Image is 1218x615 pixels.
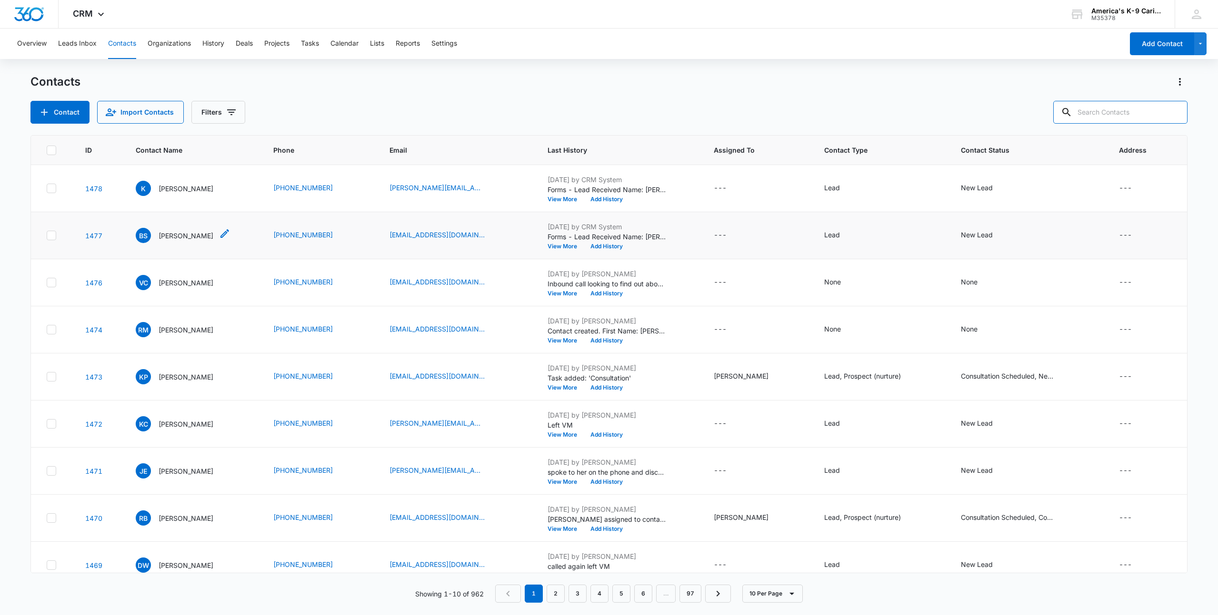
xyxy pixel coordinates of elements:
[714,277,744,288] div: Assigned To - - Select to Edit Field
[159,372,213,382] p: [PERSON_NAME]
[1119,418,1132,430] div: ---
[301,29,319,59] button: Tasks
[389,512,502,524] div: Email - marteenab@aol.com - Select to Edit Field
[389,418,502,430] div: Email - kristin.foye@gmail.com - Select to Edit Field
[159,325,213,335] p: [PERSON_NAME]
[136,275,151,290] span: VC
[415,589,484,599] p: Showing 1-10 of 962
[136,416,230,431] div: Contact Name - Kristin Cowardin - Select to Edit Field
[330,29,359,59] button: Calendar
[961,230,1010,241] div: Contact Status - New Lead - Select to Edit Field
[1119,183,1132,194] div: ---
[548,232,667,242] p: Forms - Lead Received Name: [PERSON_NAME] Email: [EMAIL_ADDRESS][DOMAIN_NAME] Phone: [PHONE_NUMBE...
[961,371,1073,382] div: Contact Status - Consultation Scheduled, New Lead - Select to Edit Field
[85,467,102,475] a: Navigate to contact details page for Jennifer EDKIN
[1119,324,1132,335] div: ---
[548,291,584,296] button: View More
[714,512,786,524] div: Assigned To - Ashley Utterback - Select to Edit Field
[569,585,587,603] a: Page 3
[389,277,485,287] a: [EMAIL_ADDRESS][DOMAIN_NAME]
[961,277,978,287] div: None
[824,512,918,524] div: Contact Type - Lead, Prospect (nurture) - Select to Edit Field
[548,196,584,202] button: View More
[389,230,485,240] a: [EMAIL_ADDRESS][DOMAIN_NAME]
[714,324,744,335] div: Assigned To - - Select to Edit Field
[824,324,841,334] div: None
[961,465,1010,477] div: Contact Status - New Lead - Select to Edit Field
[1130,32,1194,55] button: Add Contact
[714,230,744,241] div: Assigned To - - Select to Edit Field
[273,512,333,522] a: [PHONE_NUMBER]
[584,432,629,438] button: Add History
[273,230,350,241] div: Phone - (307) 213-0837 - Select to Edit Field
[824,371,901,381] div: Lead, Prospect (nurture)
[824,183,840,193] div: Lead
[159,419,213,429] p: [PERSON_NAME]
[85,420,102,428] a: Navigate to contact details page for Kristin Cowardin
[85,561,102,569] a: Navigate to contact details page for Danielle Woodruff
[1119,145,1158,155] span: Address
[961,418,993,428] div: New Lead
[85,514,102,522] a: Navigate to contact details page for Ronald Butler
[548,457,667,467] p: [DATE] by [PERSON_NAME]
[236,29,253,59] button: Deals
[389,559,502,571] div: Email - dwoodruff14@gmail.com - Select to Edit Field
[396,29,420,59] button: Reports
[548,244,584,249] button: View More
[548,326,667,336] p: Contact created. First Name: [PERSON_NAME] Last Name: [PERSON_NAME] Phone: [PHONE_NUMBER] Email: ...
[159,278,213,288] p: [PERSON_NAME]
[714,371,769,381] div: [PERSON_NAME]
[85,145,99,155] span: ID
[548,269,667,279] p: [DATE] by [PERSON_NAME]
[824,465,840,475] div: Lead
[136,369,230,384] div: Contact Name - Kimberly Powell - Select to Edit Field
[136,416,151,431] span: KC
[73,9,93,19] span: CRM
[824,559,857,571] div: Contact Type - Lead - Select to Edit Field
[1119,559,1149,571] div: Address - - Select to Edit Field
[714,183,727,194] div: ---
[714,183,744,194] div: Assigned To - - Select to Edit Field
[634,585,652,603] a: Page 6
[824,277,858,288] div: Contact Type - None - Select to Edit Field
[1119,371,1149,382] div: Address - - Select to Edit Field
[961,371,1056,381] div: Consultation Scheduled, New Lead
[85,232,102,240] a: Navigate to contact details page for Bernadette Schmitt
[136,322,230,337] div: Contact Name - Rosy McGillan - Select to Edit Field
[1119,512,1132,524] div: ---
[108,29,136,59] button: Contacts
[548,561,667,571] p: called again left VM
[1172,74,1188,89] button: Actions
[548,479,584,485] button: View More
[389,230,502,241] div: Email - bernadettepia81500@gmail.com - Select to Edit Field
[273,418,350,430] div: Phone - (703) 994-2464 - Select to Edit Field
[525,585,543,603] em: 1
[273,512,350,524] div: Phone - (757) 310-4036 - Select to Edit Field
[159,466,213,476] p: [PERSON_NAME]
[273,324,350,335] div: Phone - (703) 447-5290 - Select to Edit Field
[273,371,333,381] a: [PHONE_NUMBER]
[961,183,993,193] div: New Lead
[1091,7,1161,15] div: account name
[136,510,230,526] div: Contact Name - Ronald Butler - Select to Edit Field
[705,585,731,603] a: Next Page
[136,557,151,573] span: DW
[961,559,993,569] div: New Lead
[714,418,744,430] div: Assigned To - - Select to Edit Field
[824,183,857,194] div: Contact Type - Lead - Select to Edit Field
[85,185,102,193] a: Navigate to contact details page for Kristin
[273,145,353,155] span: Phone
[136,369,151,384] span: KP
[97,101,184,124] button: Import Contacts
[1053,101,1188,124] input: Search Contacts
[824,371,918,382] div: Contact Type - Lead, Prospect (nurture) - Select to Edit Field
[714,277,727,288] div: ---
[1119,277,1149,288] div: Address - - Select to Edit Field
[389,324,485,334] a: [EMAIL_ADDRESS][DOMAIN_NAME]
[159,231,213,241] p: [PERSON_NAME]
[495,585,731,603] nav: Pagination
[159,560,213,570] p: [PERSON_NAME]
[389,324,502,335] div: Email - rmcgillan@yahoo.com - Select to Edit Field
[136,145,237,155] span: Contact Name
[1119,277,1132,288] div: ---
